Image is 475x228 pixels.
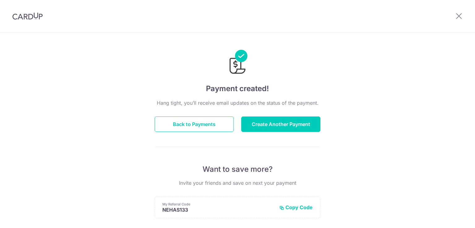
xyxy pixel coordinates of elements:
[155,179,320,187] p: Invite your friends and save on next your payment
[155,83,320,94] h4: Payment created!
[279,204,313,210] button: Copy Code
[12,12,43,20] img: CardUp
[155,164,320,174] p: Want to save more?
[241,116,320,132] button: Create Another Payment
[228,50,247,76] img: Payments
[155,99,320,107] p: Hang tight, you’ll receive email updates on the status of the payment.
[155,116,234,132] button: Back to Payments
[162,207,274,213] p: NEHAS133
[162,202,274,207] p: My Referral Code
